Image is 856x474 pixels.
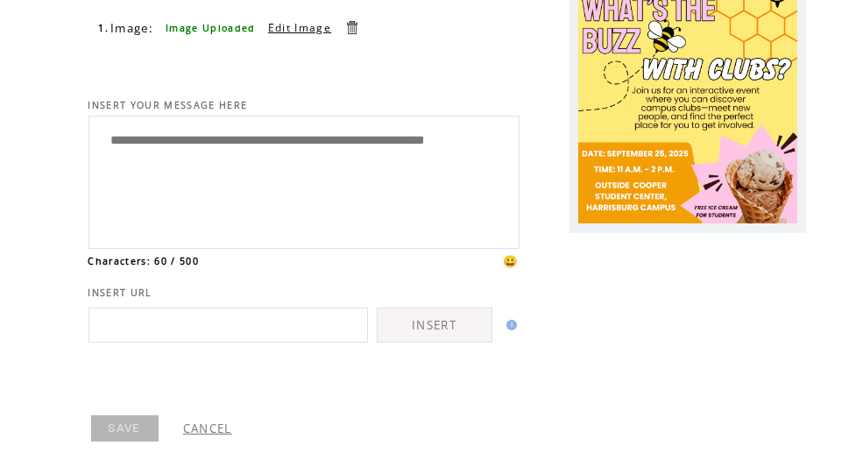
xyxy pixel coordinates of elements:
span: Image Uploaded [166,22,256,34]
span: Image: [110,20,153,36]
span: 1. [99,22,110,34]
span: 😀 [503,253,519,269]
a: Edit Image [268,20,331,35]
img: help.gif [501,320,517,330]
a: INSERT [377,308,492,343]
span: INSERT URL [88,287,152,299]
a: Delete this item [343,19,360,36]
a: SAVE [91,415,159,442]
span: Characters: 60 / 500 [88,255,200,267]
a: CANCEL [183,421,232,436]
span: INSERT YOUR MESSAGE HERE [88,99,248,111]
